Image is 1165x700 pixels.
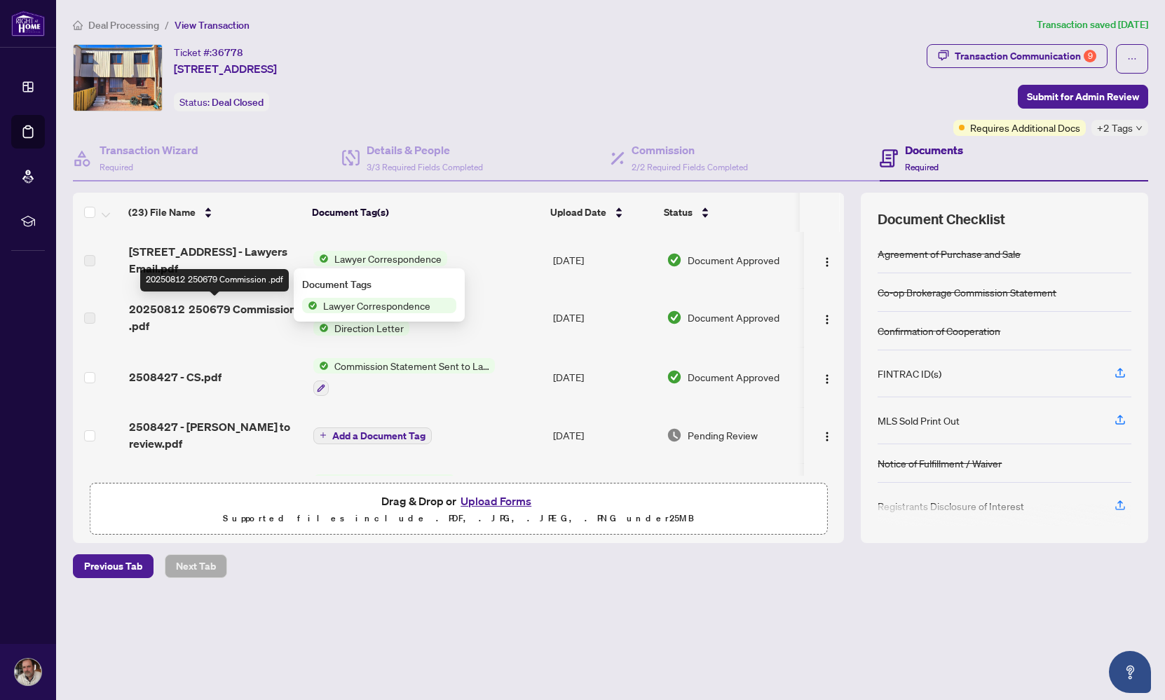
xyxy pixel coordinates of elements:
span: [STREET_ADDRESS] - Lawyers Email.pdf [129,243,302,277]
span: Required [100,162,133,172]
span: Submit for Admin Review [1027,85,1139,108]
button: Upload Forms [456,492,536,510]
td: [DATE] [547,407,662,463]
img: Document Status [667,369,682,385]
img: Status Icon [313,474,329,490]
span: 3/3 Required Fields Completed [367,162,483,172]
span: Drag & Drop or [381,492,536,510]
img: logo [11,11,45,36]
span: Document Checklist [878,210,1005,229]
div: Co-op Brokerage Commission Statement [878,284,1056,300]
img: Document Status [667,310,682,325]
span: 2508427 - [PERSON_NAME] to review.pdf [129,418,302,452]
img: Status Icon [302,298,318,313]
img: Logo [822,256,833,268]
button: Logo [816,424,838,446]
div: Transaction Communication [955,45,1096,67]
img: Document Status [667,252,682,268]
button: Submit for Admin Review [1018,85,1148,109]
button: Logo [816,249,838,271]
button: Open asap [1109,651,1151,693]
div: Agreement of Purchase and Sale [878,246,1021,261]
span: (23) File Name [128,205,196,220]
div: Notice of Fulfillment / Waiver [878,455,1002,471]
div: Registrants Disclosure of Interest [878,498,1024,514]
img: Status Icon [313,358,329,373]
img: Logo [822,431,833,442]
button: Status IconCommission Statement Sent to Lawyer [313,358,495,396]
span: Add a Document Tag [332,431,425,441]
h4: Transaction Wizard [100,142,198,158]
td: [DATE] [547,347,662,407]
span: down [1136,125,1143,132]
span: View Transaction [175,19,250,32]
button: Add a Document Tag [313,427,432,444]
span: Document Approved [688,310,779,325]
img: Document Status [667,427,682,443]
span: Lawyer Correspondence [318,298,436,313]
button: Logo [816,366,838,388]
div: Status: [174,92,269,111]
th: Status [658,193,800,232]
span: Pending Review [688,427,758,443]
div: Confirmation of Cooperation [878,323,1000,338]
button: Logo [816,306,838,329]
span: home [73,20,83,30]
img: Profile Icon [15,659,41,685]
div: MLS Sold Print Out [878,413,960,428]
div: FINTRAC ID(s) [878,366,941,381]
span: Document Approved [688,369,779,385]
span: Requires Additional Docs [970,120,1080,135]
h4: Details & People [367,142,483,158]
span: Deal Closed [212,96,264,109]
span: Required [905,162,939,172]
button: Add a Document Tag [313,426,432,444]
button: Status IconSellers Lawyer Information [313,474,456,512]
button: Status IconLawyer Correspondence [313,251,447,266]
button: Transaction Communication9 [927,44,1108,68]
img: IMG-E12017907_1.jpg [74,45,162,111]
td: [DATE] [547,288,662,347]
h4: Documents [905,142,963,158]
button: Previous Tab [73,554,154,578]
div: 20250812 250679 Commission .pdf [140,269,289,291]
span: Direction Letter [329,320,409,336]
th: Document Tag(s) [306,193,544,232]
span: ellipsis [1127,54,1137,64]
span: 20250812 250679 Commission .pdf [129,301,302,334]
td: [DATE] [547,232,662,288]
article: Transaction saved [DATE] [1037,17,1148,33]
span: Lawyer Correspondence [329,251,447,266]
span: Sellers Lawyer Information [329,474,456,490]
h4: Commission [632,142,748,158]
div: Ticket #: [174,44,243,60]
span: Status [664,205,693,220]
span: 36778 [212,46,243,59]
span: Commission Statement Sent to Lawyer [329,358,495,373]
button: Next Tab [165,554,227,578]
div: Document Tags [302,277,456,292]
span: Deal Processing [88,19,159,32]
img: Status Icon [313,251,329,266]
li: / [165,17,169,33]
span: +2 Tags [1097,120,1133,136]
img: Status Icon [313,320,329,336]
img: Logo [822,314,833,325]
span: 2/2 Required Fields Completed [632,162,748,172]
span: [STREET_ADDRESS] [174,60,277,77]
img: Logo [822,373,833,385]
th: Upload Date [545,193,658,232]
span: Previous Tab [84,555,142,577]
div: 9 [1084,50,1096,62]
span: Document Approved [688,252,779,268]
td: [DATE] [547,463,662,523]
span: Drag & Drop orUpload FormsSupported files include .PDF, .JPG, .JPEG, .PNG under25MB [90,483,826,535]
span: plus [320,432,327,439]
th: (23) File Name [123,193,306,232]
p: Supported files include .PDF, .JPG, .JPEG, .PNG under 25 MB [99,510,818,527]
span: Upload Date [550,205,606,220]
span: 2508427 - CS.pdf [129,369,222,385]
